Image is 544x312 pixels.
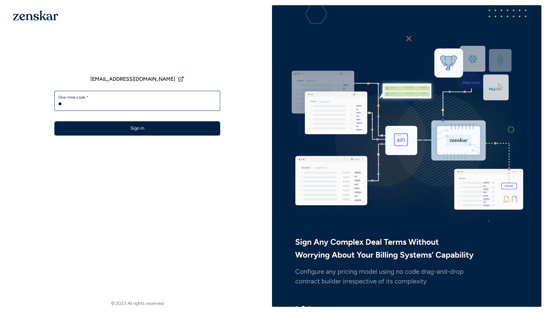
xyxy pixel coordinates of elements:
[54,121,220,136] button: Sign In
[58,95,216,100] label: One-time code *
[13,10,58,20] img: 1OGAJ2xQqyY4LXKgY66KYq0eOWRCkrZdAb3gUhuVAqdWPZE9SRJmCz+oDMSn4zDLXe31Ii730ItAGKgCKgCCgCikA4Av8PJUP...
[90,75,175,83] span: [EMAIL_ADDRESS][DOMAIN_NAME]
[3,300,272,307] footer: © 2023 All rights reserved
